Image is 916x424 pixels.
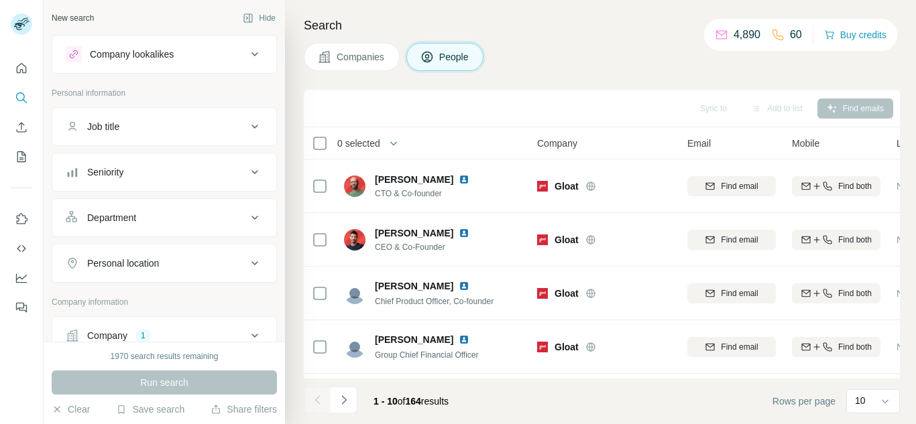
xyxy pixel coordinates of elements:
div: Seniority [87,165,123,179]
button: My lists [11,145,32,169]
span: Companies [337,50,386,64]
span: Find email [721,234,758,246]
button: Clear [52,403,90,416]
span: Find email [721,287,758,299]
div: 1 [135,330,151,342]
button: Seniority [52,156,276,188]
p: Personal information [52,87,277,99]
span: CEO & Co-Founder [375,241,485,253]
button: Dashboard [11,266,32,290]
button: Find email [687,230,776,250]
span: Lists [897,137,916,150]
div: Company lookalikes [90,48,174,61]
span: Chief Product Officer, Co-founder [375,297,494,306]
img: Avatar [344,229,365,251]
button: Find both [792,337,880,357]
img: Avatar [344,175,365,197]
span: Email [687,137,711,150]
p: 10 [855,394,866,407]
div: Department [87,211,136,224]
span: Find email [721,341,758,353]
img: Logo of Gloat [537,342,548,352]
span: 1 - 10 [374,396,398,407]
img: Avatar [344,283,365,304]
button: Find both [792,230,880,250]
span: results [374,396,449,407]
button: Quick start [11,56,32,80]
span: Group Chief Financial Officer [375,350,479,360]
span: Gloat [555,233,579,246]
div: Job title [87,120,119,133]
img: Avatar [344,336,365,358]
button: Save search [116,403,184,416]
button: Company1 [52,320,276,352]
span: Rows per page [772,395,836,408]
button: Navigate to next page [331,386,357,413]
span: Find both [838,287,872,299]
span: Company [537,137,577,150]
span: People [439,50,470,64]
span: [PERSON_NAME] [375,226,453,240]
button: Share filters [211,403,277,416]
span: [PERSON_NAME] [375,333,453,346]
button: Find both [792,176,880,196]
span: Find both [838,180,872,192]
span: Find both [838,341,872,353]
h4: Search [304,16,900,35]
div: New search [52,12,94,24]
span: Mobile [792,137,819,150]
p: 60 [790,27,802,43]
img: Logo of Gloat [537,181,548,192]
div: Personal location [87,257,159,270]
button: Buy credits [824,25,886,44]
span: Gloat [555,287,579,300]
button: Find both [792,283,880,303]
img: LinkedIn logo [459,174,469,185]
span: [PERSON_NAME] [375,279,453,293]
button: Find email [687,176,776,196]
span: 164 [406,396,421,407]
button: Company lookalikes [52,38,276,70]
span: Find both [838,234,872,246]
button: Find email [687,283,776,303]
button: Find email [687,337,776,357]
p: Company information [52,296,277,308]
span: Find email [721,180,758,192]
div: 1970 search results remaining [111,350,219,362]
span: Gloat [555,180,579,193]
span: [PERSON_NAME] [375,173,453,186]
span: of [398,396,406,407]
span: CTO & Co-founder [375,188,485,200]
p: 4,890 [734,27,760,43]
div: Company [87,329,127,342]
img: Logo of Gloat [537,234,548,245]
span: 0 selected [337,137,380,150]
img: LinkedIn logo [459,228,469,238]
img: LinkedIn logo [459,281,469,291]
button: Enrich CSV [11,115,32,139]
button: Use Surfe on LinkedIn [11,207,32,231]
span: Gloat [555,340,579,354]
img: Logo of Gloat [537,288,548,299]
img: LinkedIn logo [459,334,469,345]
button: Personal location [52,247,276,279]
button: Search [11,86,32,110]
button: Use Surfe API [11,236,32,261]
button: Job title [52,111,276,143]
button: Department [52,202,276,234]
button: Hide [233,8,285,28]
button: Feedback [11,295,32,320]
